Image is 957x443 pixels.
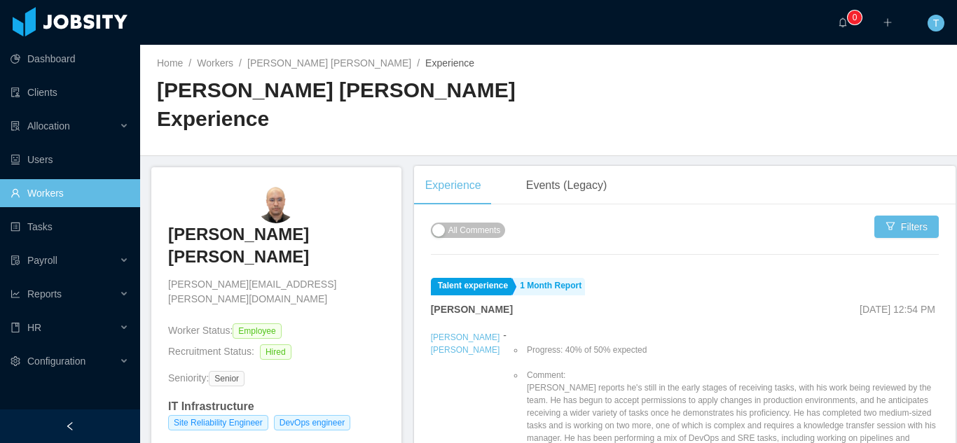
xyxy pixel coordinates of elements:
[27,322,41,333] span: HR
[157,76,549,133] h2: [PERSON_NAME] [PERSON_NAME] Experience
[27,120,70,132] span: Allocation
[524,344,939,356] li: Progress: 40% of 50% expected
[209,371,245,386] span: Senior
[233,323,281,339] span: Employee
[515,166,619,205] div: Events (Legacy)
[11,179,129,207] a: icon: userWorkers
[168,325,233,336] span: Worker Status:
[933,15,939,31] span: T
[11,121,20,131] i: icon: solution
[11,289,20,299] i: icon: line-chart
[188,57,191,69] span: /
[168,346,254,357] span: Recruitment Status:
[11,78,129,106] a: icon: auditClients
[239,57,242,69] span: /
[157,57,183,69] a: Home
[247,57,411,69] a: [PERSON_NAME] [PERSON_NAME]
[168,277,385,307] span: [PERSON_NAME][EMAIL_ADDRESS][PERSON_NAME][DOMAIN_NAME]
[431,332,500,355] a: [PERSON_NAME] [PERSON_NAME]
[168,415,268,430] span: Site Reliability Engineer
[168,223,385,277] a: [PERSON_NAME] [PERSON_NAME]
[168,400,254,412] strong: IT Infrastructure
[431,278,512,295] a: Talent experience
[838,17,848,27] i: icon: bell
[11,356,20,366] i: icon: setting
[197,57,233,69] a: Workers
[448,223,501,237] span: All Comments
[11,255,20,265] i: icon: file-protect
[27,255,57,266] span: Payroll
[27,288,62,300] span: Reports
[11,146,129,174] a: icon: robotUsers
[274,415,350,430] span: DevOps engineer
[27,356,85,367] span: Configuration
[256,184,296,223] img: 5abd522e-ae31-4005-9911-b7b55e845792_686d8c945b9bd-90w.png
[425,57,474,69] span: Experience
[11,213,129,241] a: icon: profileTasks
[11,323,20,332] i: icon: book
[168,372,209,384] span: Seniority:
[11,45,129,73] a: icon: pie-chartDashboard
[513,278,585,295] a: 1 Month Report
[860,304,935,315] span: [DATE] 12:54 PM
[874,216,939,238] button: icon: filterFilters
[417,57,420,69] span: /
[260,344,291,360] span: Hired
[848,10,862,24] sup: 0
[431,304,513,315] strong: [PERSON_NAME]
[168,223,385,269] h3: [PERSON_NAME] [PERSON_NAME]
[414,166,493,205] div: Experience
[883,17,893,27] i: icon: plus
